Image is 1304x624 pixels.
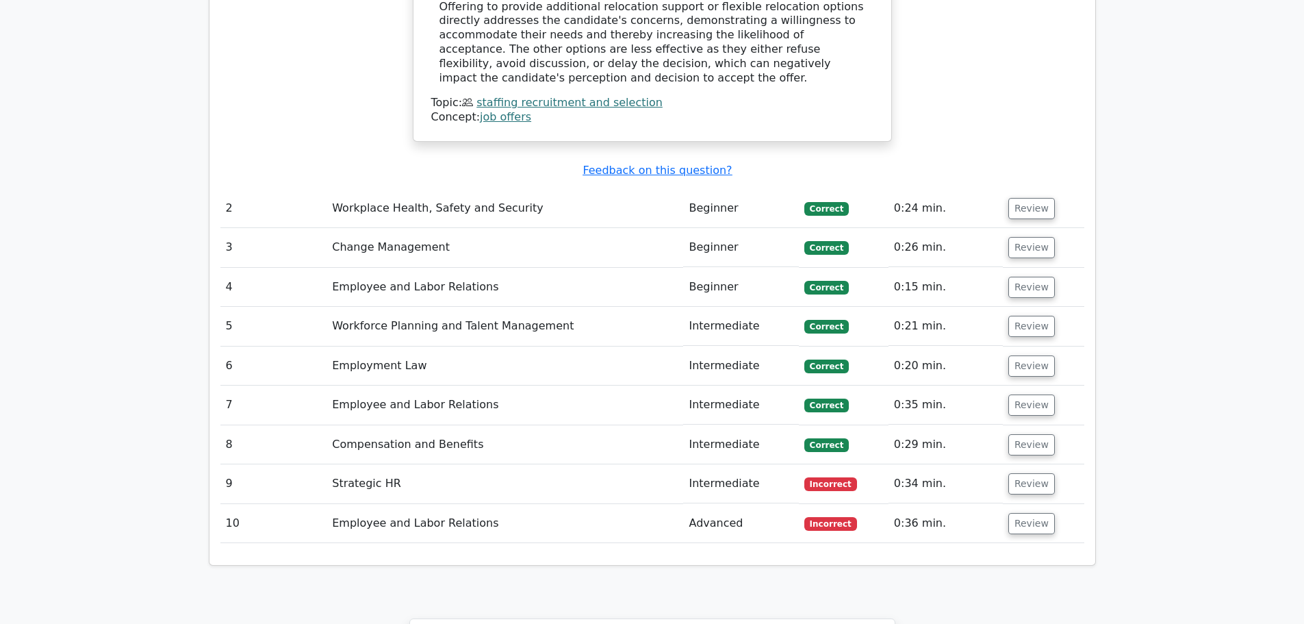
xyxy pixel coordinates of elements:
button: Review [1008,237,1055,258]
td: Employee and Labor Relations [327,504,683,543]
div: Concept: [431,110,873,125]
button: Review [1008,355,1055,377]
td: 3 [220,228,327,267]
span: Correct [804,241,849,255]
td: 8 [220,425,327,464]
td: Intermediate [683,386,798,425]
span: Correct [804,399,849,412]
button: Review [1008,473,1055,495]
span: Correct [804,320,849,334]
td: 0:24 min. [888,189,1003,228]
span: Correct [804,438,849,452]
td: 9 [220,464,327,503]
button: Review [1008,434,1055,455]
td: 0:20 min. [888,347,1003,386]
button: Review [1008,316,1055,337]
span: Correct [804,281,849,295]
button: Review [1008,198,1055,219]
td: Intermediate [683,425,798,464]
div: Topic: [431,96,873,110]
span: Incorrect [804,517,857,531]
td: Employee and Labor Relations [327,268,683,307]
td: Change Management [327,228,683,267]
a: job offers [480,110,531,123]
button: Review [1008,395,1055,416]
td: Compensation and Benefits [327,425,683,464]
td: Intermediate [683,307,798,346]
td: Intermediate [683,464,798,503]
td: Workplace Health, Safety and Security [327,189,683,228]
a: Feedback on this question? [583,164,732,177]
td: 0:36 min. [888,504,1003,543]
td: 4 [220,268,327,307]
td: 0:34 min. [888,464,1003,503]
td: Workforce Planning and Talent Management [327,307,683,346]
td: Employment Law [327,347,683,386]
button: Review [1008,513,1055,534]
td: 0:35 min. [888,386,1003,425]
td: 0:26 min. [888,228,1003,267]
td: 5 [220,307,327,346]
td: Employee and Labor Relations [327,386,683,425]
td: Beginner [683,268,798,307]
span: Correct [804,202,849,216]
td: 0:21 min. [888,307,1003,346]
td: Beginner [683,189,798,228]
td: Beginner [683,228,798,267]
td: 0:15 min. [888,268,1003,307]
td: 0:29 min. [888,425,1003,464]
button: Review [1008,277,1055,298]
span: Incorrect [804,477,857,491]
span: Correct [804,360,849,373]
td: Advanced [683,504,798,543]
td: 7 [220,386,327,425]
td: Intermediate [683,347,798,386]
td: 2 [220,189,327,228]
td: 6 [220,347,327,386]
td: Strategic HR [327,464,683,503]
a: staffing recruitment and selection [476,96,663,109]
td: 10 [220,504,327,543]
